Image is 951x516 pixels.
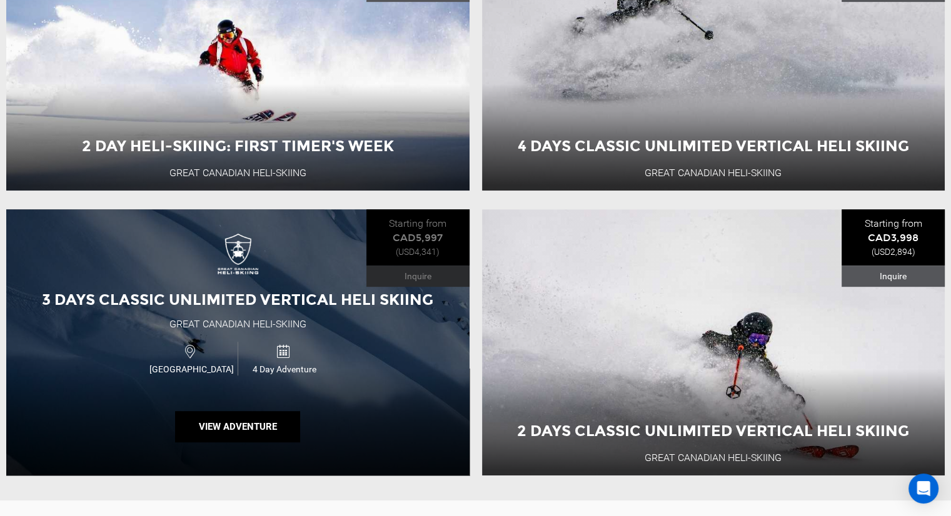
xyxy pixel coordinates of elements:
[238,363,330,375] span: 4 Day Adventure
[908,474,938,504] div: Open Intercom Messenger
[42,290,433,309] span: 3 Days Classic Unlimited Vertical Heli Skiing
[213,233,263,283] img: images
[145,363,238,375] span: [GEOGRAPHIC_DATA]
[175,411,300,442] button: View Adventure
[169,317,306,332] div: Great Canadian Heli-Skiing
